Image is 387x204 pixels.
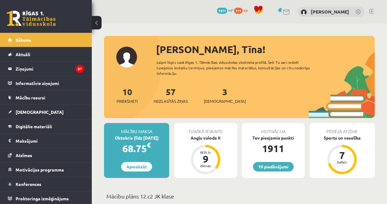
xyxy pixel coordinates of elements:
[310,135,375,141] div: Sports un veselība
[16,37,31,43] span: Sākums
[196,154,215,164] div: 9
[196,164,215,167] div: dienas
[253,162,294,171] a: 10 piedāvājumi
[117,98,138,104] span: Priekšmeti
[16,109,64,115] span: [DEMOGRAPHIC_DATA]
[8,76,84,90] a: Informatīvie ziņojumi
[8,148,84,162] a: Atzīmes
[217,8,233,13] a: 1911 mP
[301,9,307,15] img: Tīna Tauriņa
[7,11,56,26] a: Rīgas 1. Tālmācības vidusskola
[16,62,84,76] legend: Ziņojumi
[196,150,215,154] div: Atlicis
[8,134,84,148] a: Maksājumi
[234,8,251,13] a: 111 xp
[8,119,84,133] a: Digitālie materiāli
[104,141,169,156] div: 68.75
[204,98,246,104] span: [DEMOGRAPHIC_DATA]
[104,135,169,141] div: Oktobris (līdz [DATE])
[228,8,233,13] span: mP
[8,105,84,119] a: [DEMOGRAPHIC_DATA]
[16,52,30,57] span: Aktuāli
[154,86,188,104] a: 57Neizlasītās ziņas
[16,167,64,172] span: Motivācijas programma
[234,8,243,14] span: 111
[310,135,375,175] a: Sports un veselība 7 balles
[16,152,32,158] span: Atzīmes
[310,123,375,135] div: Pēdējā atzīme
[174,135,237,141] div: Angļu valoda II
[242,135,305,141] div: Tev pieejamie punkti
[8,163,84,177] a: Motivācijas programma
[242,123,305,135] div: Motivācija
[76,65,84,73] i: 57
[154,98,188,104] span: Neizlasītās ziņas
[8,177,84,191] a: Konferences
[174,135,237,175] a: Angļu valoda II Atlicis 9 dienas
[333,150,351,160] div: 7
[104,123,169,135] div: Mācību maksa
[8,62,84,76] a: Ziņojumi57
[106,192,372,200] p: Mācību plāns 12.c2 JK klase
[8,90,84,105] a: Mācību resursi
[16,196,69,201] span: Proktoringa izmēģinājums
[156,42,375,57] div: [PERSON_NAME], Tīna!
[16,181,41,187] span: Konferences
[311,9,349,15] a: [PERSON_NAME]
[204,86,246,104] a: 3[DEMOGRAPHIC_DATA]
[121,162,152,171] a: Apmaksāt
[117,86,138,104] a: 10Priekšmeti
[174,123,237,135] div: Tuvākā ieskaite
[333,160,351,164] div: balles
[242,141,305,156] div: 1911
[157,60,319,76] div: Laipni lūgts savā Rīgas 1. Tālmācības vidusskolas skolnieka profilā. Šeit Tu vari redzēt tuvojošo...
[217,8,227,14] span: 1911
[16,124,52,129] span: Digitālie materiāli
[16,95,45,100] span: Mācību resursi
[147,140,151,149] span: €
[244,8,247,13] span: xp
[16,134,84,148] legend: Maksājumi
[16,76,84,90] legend: Informatīvie ziņojumi
[8,47,84,61] a: Aktuāli
[8,33,84,47] a: Sākums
